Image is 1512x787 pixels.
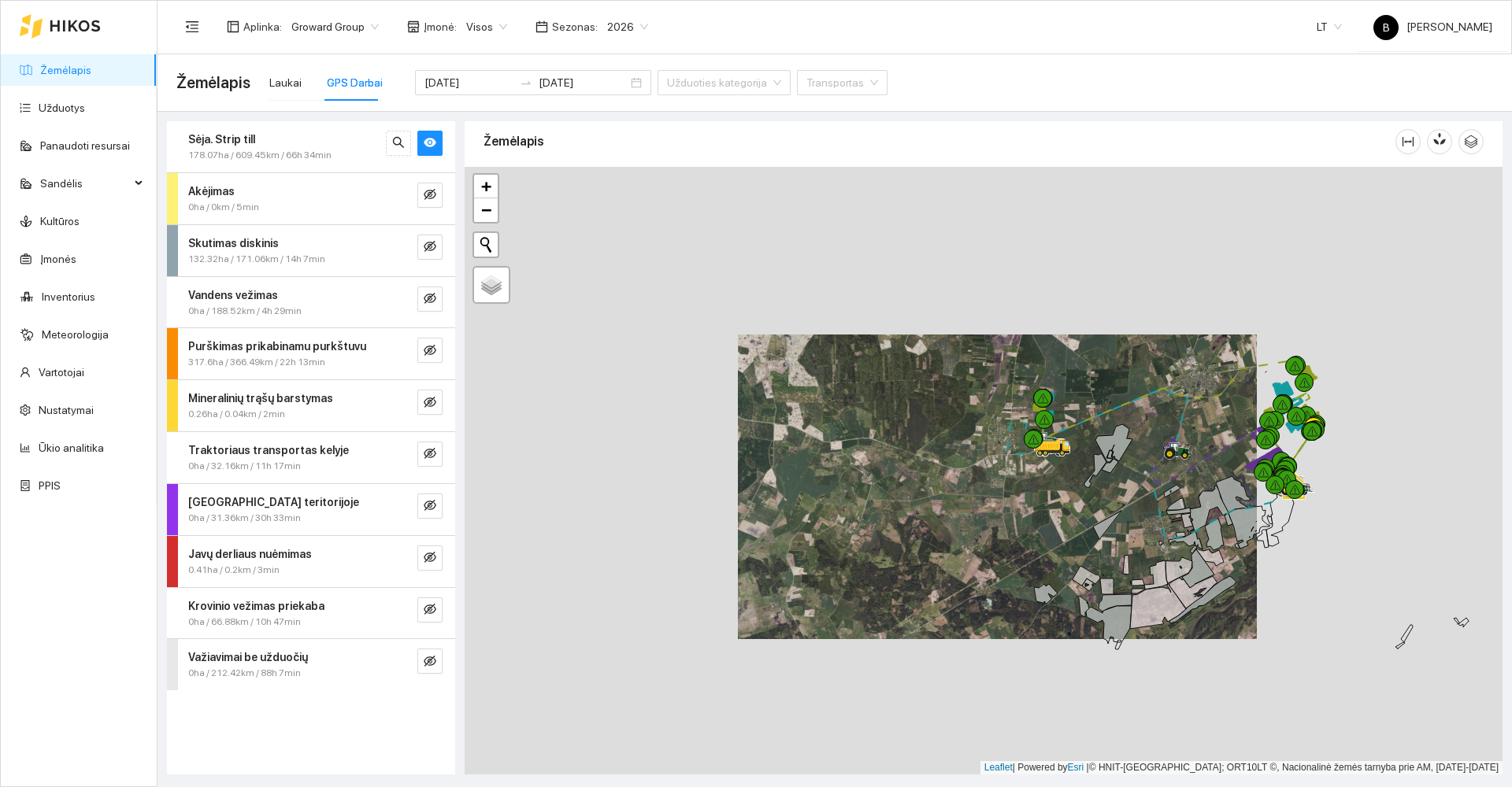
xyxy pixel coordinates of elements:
[188,304,302,319] span: 0ha / 188.52km / 4h 29min
[39,479,61,492] a: PPIS
[552,18,598,35] span: Sezonas :
[167,277,455,328] div: Vandens vežimas0ha / 188.52km / 4h 29mineye-invisible
[424,136,436,151] span: eye
[424,344,436,359] span: eye-invisible
[481,200,491,220] span: −
[417,597,443,623] button: eye-invisible
[40,215,80,227] a: Kultūros
[167,225,455,276] div: Skutimas diskinis132.32ha / 171.06km / 14h 7mineye-invisible
[980,761,1503,774] div: | Powered by © HNIT-[GEOGRAPHIC_DATA]; ORT10LT ©, Nacionalinė žemės tarnyba prie AM, [DATE]-[DATE]
[39,366,84,379] a: Vartotojai
[424,240,436,255] span: eye-invisible
[188,407,285,422] span: 0.26ha / 0.04km / 2min
[424,292,436,307] span: eye-invisible
[474,268,509,302] a: Layers
[167,639,455,690] div: Važiavimai be užduočių0ha / 212.42km / 88h 7mineye-invisible
[484,119,1395,164] div: Žemėlapis
[392,136,405,151] span: search
[188,355,325,370] span: 317.6ha / 366.49km / 22h 13min
[188,340,366,353] strong: Purškimas prikabinamu purkštuvu
[424,18,457,35] span: Įmonė :
[188,200,259,215] span: 0ha / 0km / 5min
[407,20,420,33] span: shop
[188,133,255,146] strong: Sėja. Strip till
[39,442,104,454] a: Ūkio analitika
[417,131,443,156] button: eye
[269,74,302,91] div: Laukai
[188,600,324,612] strong: Krovinio vežimas priekaba
[40,253,76,265] a: Įmonės
[520,76,532,89] span: swap-right
[417,390,443,415] button: eye-invisible
[167,121,455,172] div: Sėja. Strip till178.07ha / 609.45km / 66h 34minsearcheye
[535,20,548,33] span: calendar
[417,493,443,519] button: eye-invisible
[188,496,359,508] strong: [GEOGRAPHIC_DATA] teritorijoje
[424,188,436,203] span: eye-invisible
[185,20,199,34] span: menu-fold
[167,536,455,587] div: Javų derliaus nuėmimas0.41ha / 0.2km / 3mineye-invisible
[42,328,109,341] a: Meteorologija
[188,252,325,267] span: 132.32ha / 171.06km / 14h 7min
[417,442,443,467] button: eye-invisible
[40,168,130,199] span: Sandėlis
[424,447,436,462] span: eye-invisible
[188,185,235,198] strong: Akėjimas
[188,289,278,301] strong: Vandens vežimas
[167,380,455,431] div: Mineralinių trąšų barstymas0.26ha / 0.04km / 2mineye-invisible
[39,102,85,114] a: Užduotys
[167,328,455,379] div: Purškimas prikabinamu purkštuvu317.6ha / 366.49km / 22h 13mineye-invisible
[327,74,383,91] div: GPS Darbai
[424,74,513,91] input: Pradžios data
[424,396,436,411] span: eye-invisible
[417,235,443,260] button: eye-invisible
[176,11,208,42] button: menu-fold
[1317,15,1342,39] span: LT
[474,175,498,198] a: Zoom in
[1383,15,1390,40] span: B
[1068,762,1084,773] a: Esri
[243,18,282,35] span: Aplinka :
[291,15,379,39] span: Groward Group
[40,139,130,152] a: Panaudoti resursai
[40,64,91,76] a: Žemėlapis
[188,615,301,630] span: 0ha / 66.88km / 10h 47min
[188,511,301,526] span: 0ha / 31.36km / 30h 33min
[417,545,443,571] button: eye-invisible
[424,655,436,670] span: eye-invisible
[417,183,443,208] button: eye-invisible
[1396,135,1420,148] span: column-width
[1087,762,1089,773] span: |
[188,148,332,163] span: 178.07ha / 609.45km / 66h 34min
[188,666,301,681] span: 0ha / 212.42km / 88h 7min
[417,338,443,363] button: eye-invisible
[188,651,308,663] strong: Važiavimai be užduočių
[417,648,443,674] button: eye-invisible
[167,173,455,224] div: Akėjimas0ha / 0km / 5mineye-invisible
[188,459,301,474] span: 0ha / 32.16km / 11h 17min
[227,20,239,33] span: layout
[424,499,436,514] span: eye-invisible
[188,237,279,249] strong: Skutimas diskinis
[424,603,436,618] span: eye-invisible
[188,548,312,560] strong: Javų derliaus nuėmimas
[188,563,280,578] span: 0.41ha / 0.2km / 3min
[607,15,648,39] span: 2026
[167,484,455,535] div: [GEOGRAPHIC_DATA] teritorijoje0ha / 31.36km / 30h 33mineye-invisible
[424,551,436,566] span: eye-invisible
[176,70,250,95] span: Žemėlapis
[1373,20,1492,33] span: [PERSON_NAME]
[167,432,455,483] div: Traktoriaus transportas kelyje0ha / 32.16km / 11h 17mineye-invisible
[474,198,498,222] a: Zoom out
[1395,129,1421,154] button: column-width
[474,233,498,257] button: Initiate a new search
[167,588,455,639] div: Krovinio vežimas priekaba0ha / 66.88km / 10h 47mineye-invisible
[188,392,333,405] strong: Mineralinių trąšų barstymas
[42,290,95,303] a: Inventorius
[417,286,443,312] button: eye-invisible
[39,404,94,416] a: Nustatymai
[481,176,491,196] span: +
[520,76,532,89] span: to
[466,15,507,39] span: Visos
[386,131,411,156] button: search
